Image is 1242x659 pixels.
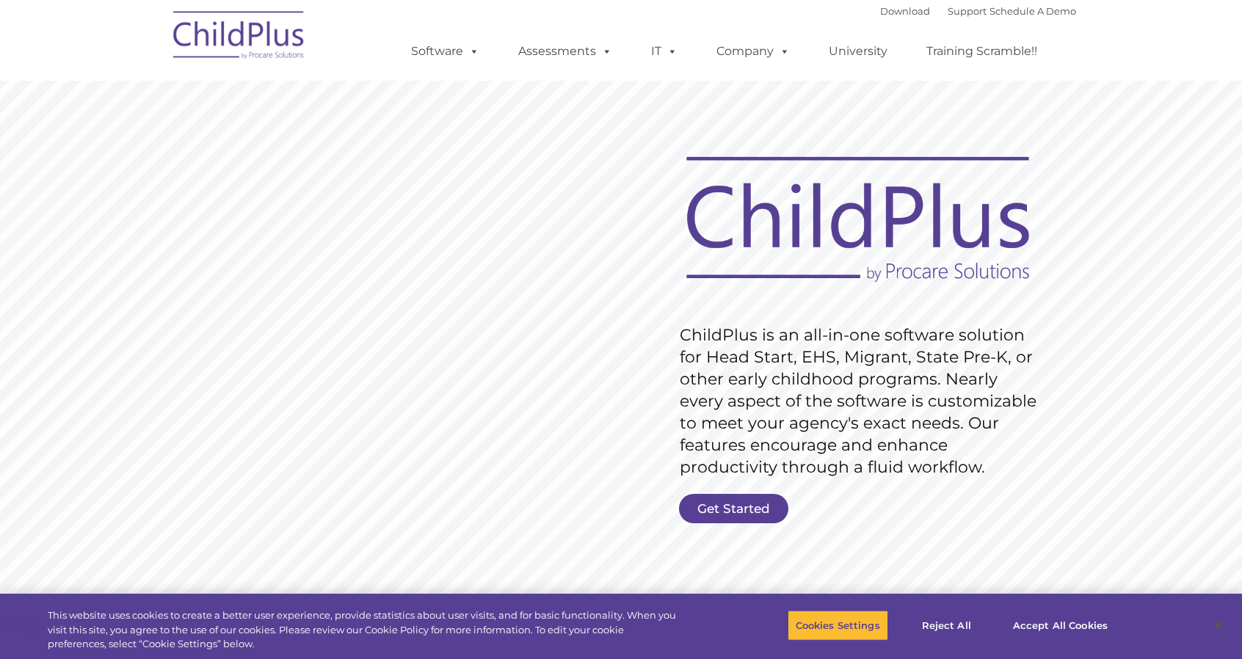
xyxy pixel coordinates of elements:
a: Support [948,5,987,17]
button: Close [1202,609,1235,641]
a: Assessments [504,37,627,66]
a: IT [636,37,692,66]
button: Accept All Cookies [1005,610,1116,641]
div: This website uses cookies to create a better user experience, provide statistics about user visit... [48,608,683,652]
a: Download [880,5,930,17]
a: University [814,37,902,66]
a: Company [702,37,805,66]
button: Cookies Settings [788,610,888,641]
a: Get Started [679,494,788,523]
rs-layer: ChildPlus is an all-in-one software solution for Head Start, EHS, Migrant, State Pre-K, or other ... [680,324,1044,478]
font: | [880,5,1076,17]
a: Schedule A Demo [989,5,1076,17]
img: ChildPlus by Procare Solutions [166,1,313,74]
a: Software [396,37,494,66]
a: Training Scramble!! [912,37,1052,66]
button: Reject All [901,610,992,641]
